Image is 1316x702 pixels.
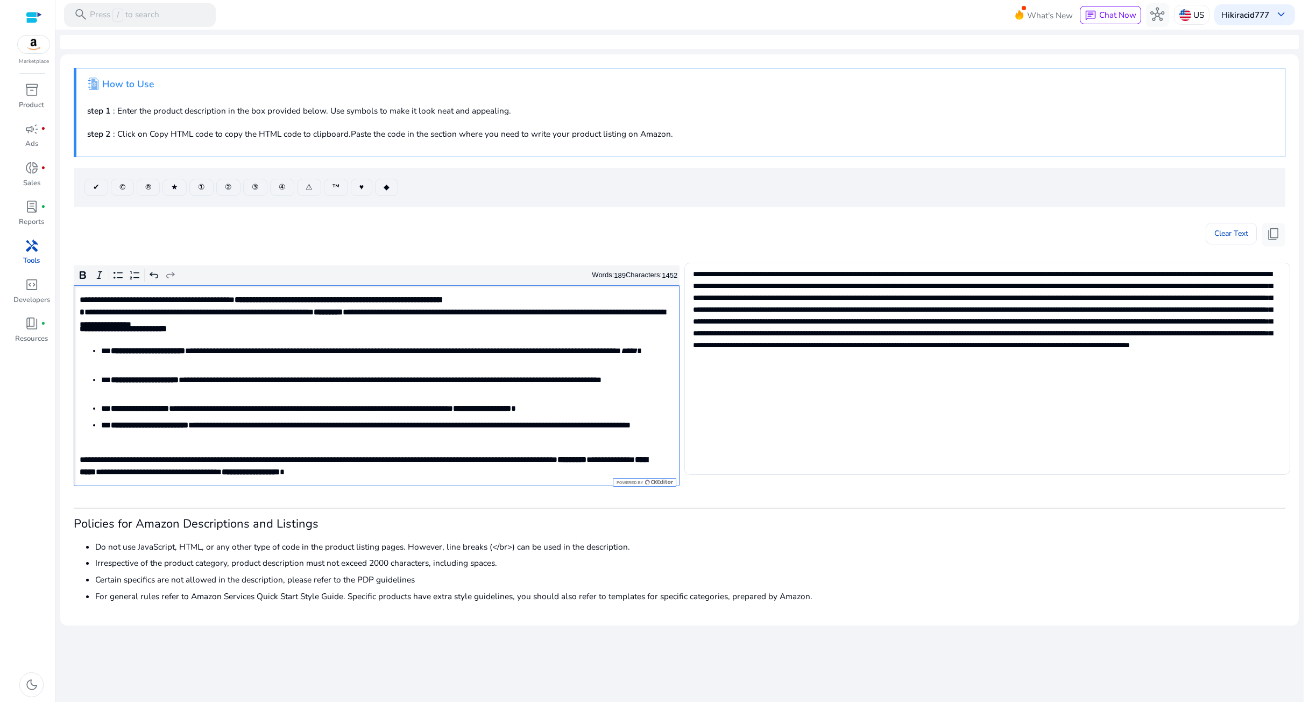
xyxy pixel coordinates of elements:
[12,236,51,275] a: handymanTools
[74,265,680,286] div: Editor toolbar
[1193,5,1204,24] p: US
[332,181,339,193] span: ™
[19,58,49,66] p: Marketplace
[25,239,39,253] span: handyman
[1099,9,1136,20] span: Chat Now
[87,128,1274,140] p: : Click on Copy HTML code to copy the HTML code to clipboard.Paste the code in the section where ...
[137,179,160,196] button: ®
[87,104,1274,117] p: : Enter the product description in the box provided below. Use symbols to make it look neat and a...
[12,198,51,236] a: lab_profilefiber_manual_recordReports
[12,120,51,158] a: campaignfiber_manual_recordAds
[1267,227,1280,241] span: content_copy
[198,181,205,193] span: ①
[95,590,1285,602] li: For general rules refer to Amazon Services Quick Start Style Guide. Specific products have extra ...
[23,178,40,189] p: Sales
[1179,9,1191,21] img: us.svg
[297,179,321,196] button: ⚠
[119,181,125,193] span: ©
[351,179,372,196] button: ♥
[375,179,398,196] button: ◆
[41,127,46,131] span: fiber_manual_record
[225,181,232,193] span: ②
[25,678,39,692] span: dark_mode
[13,295,50,306] p: Developers
[93,181,100,193] span: ✔
[145,181,151,193] span: ®
[87,128,110,139] b: step 2
[614,271,626,279] label: 189
[74,517,1285,531] h3: Policies for Amazon Descriptions and Listings
[1027,6,1073,25] span: What's New
[1274,8,1288,22] span: keyboard_arrow_down
[25,317,39,331] span: book_4
[1214,223,1248,244] span: Clear Text
[25,200,39,214] span: lab_profile
[74,285,680,486] div: Rich Text Editor. Editing area: main. Press Alt+0 for help.
[25,122,39,136] span: campaign
[1221,11,1269,19] p: Hi
[615,480,643,485] span: Powered by
[23,256,40,266] p: Tools
[270,179,294,196] button: ④
[12,314,51,353] a: book_4fiber_manual_recordResources
[662,271,677,279] label: 1452
[359,181,364,193] span: ♥
[111,179,134,196] button: ©
[90,9,159,22] p: Press to search
[25,139,38,150] p: Ads
[15,334,48,345] p: Resources
[95,540,1285,553] li: Do not use JavaScript, HTML, or any other type of code in the product listing pages. However, lin...
[112,9,123,22] span: /
[25,83,39,97] span: inventory_2
[171,181,178,193] span: ★
[189,179,214,196] button: ①
[216,179,240,196] button: ②
[162,179,187,196] button: ★
[592,269,677,282] div: Words: Characters:
[74,8,88,22] span: search
[12,81,51,120] a: inventory_2Product
[12,159,51,198] a: donut_smallfiber_manual_recordSales
[95,557,1285,569] li: Irrespective of the product category, product description must not exceed 2000 characters, includ...
[87,105,110,116] b: step 1
[102,79,154,90] h4: How to Use
[25,161,39,175] span: donut_small
[25,278,39,292] span: code_blocks
[252,181,259,193] span: ③
[41,321,46,326] span: fiber_manual_record
[1262,223,1285,247] button: content_copy
[95,573,1285,586] li: Certain specifics are not allowed in the description, please refer to the PDP guidelines
[384,181,390,193] span: ◆
[1150,8,1164,22] span: hub
[243,179,267,196] button: ③
[19,217,44,228] p: Reports
[19,100,44,111] p: Product
[306,181,313,193] span: ⚠
[12,276,51,314] a: code_blocksDevelopers
[84,179,108,196] button: ✔
[279,181,286,193] span: ④
[18,36,50,53] img: amazon.svg
[41,205,46,209] span: fiber_manual_record
[1230,9,1269,20] b: kiracid777
[1080,6,1141,24] button: chatChat Now
[1146,3,1170,27] button: hub
[324,179,348,196] button: ™
[1085,10,1096,22] span: chat
[41,166,46,171] span: fiber_manual_record
[1206,223,1257,244] button: Clear Text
